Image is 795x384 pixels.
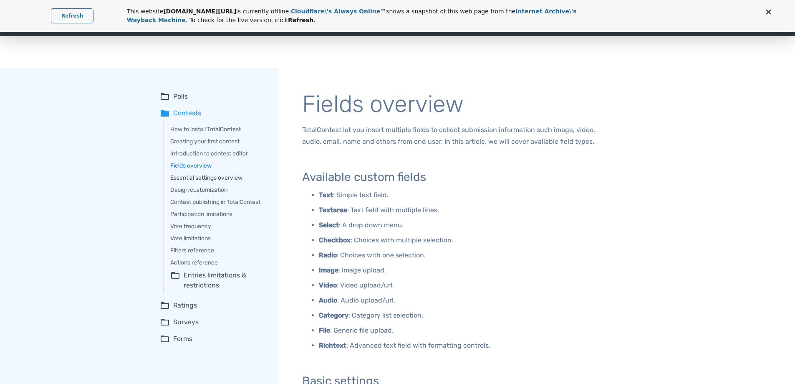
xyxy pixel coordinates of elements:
[319,249,612,261] p: : Choices with one selection.
[170,234,267,243] a: Vote limitations
[170,173,267,182] a: Essential settings overview
[319,311,348,319] b: Category
[160,334,267,344] summary: folder_openForms
[170,222,267,231] a: Vote frequency
[319,251,337,259] b: Radio
[170,246,267,255] a: Filters reference
[319,341,346,349] b: Richtext
[160,317,267,327] summary: folder_openSurveys
[319,340,612,351] p: : Advanced text field with formatting controls.
[160,92,170,102] span: folder_open
[302,124,612,147] p: TotalContest let you insert multiple fields to collect submission information such image, video, ...
[170,210,267,219] a: Participation limitations
[291,8,386,15] a: Cloudflare\'s Always Online™
[160,317,170,327] span: folder_open
[160,300,267,310] summary: folder_openRatings
[319,326,330,334] b: File
[170,186,267,194] a: Design customization
[160,92,267,102] summary: folder_openPolls
[319,206,347,214] b: Textarea
[319,264,612,276] p: : Image upload.
[160,108,267,118] summary: folderContests
[319,191,333,199] b: Text
[319,280,612,291] p: : Video upload/url.
[319,295,612,306] p: : Audio upload/url.
[127,7,586,25] p: This website is currently offline. shows a snapshot of this web page from the . To check for the ...
[170,137,267,146] a: Creating your first contest
[319,236,351,244] b: Checkbox
[170,270,267,290] summary: folder_openEntries limitations & restrictions
[302,171,612,184] h3: Available custom fields
[170,149,267,158] a: Introduction to contest editor
[160,108,170,118] span: folder
[319,189,612,201] p: : Simple text field.
[160,334,170,344] span: folder_open
[51,8,93,23] a: Refresh
[170,198,267,206] a: Contest publishing in TotalContest
[288,17,313,23] strong: Refresh
[319,310,612,321] p: : Category list selection.
[170,161,267,170] a: Fields overview
[319,296,337,304] b: Audio
[163,8,236,15] strong: [DOMAIN_NAME][URL]
[319,266,338,274] b: Image
[319,221,339,229] b: Select
[170,270,180,290] span: folder_open
[160,300,170,310] span: folder_open
[319,281,337,289] b: Video
[170,125,267,134] a: How to install TotalContest
[319,219,612,231] p: : A drop down menu.
[319,234,612,246] p: : Choices with multiple selection.
[319,325,612,336] p: : Generic file upload.
[302,92,612,117] h1: Fields overview
[170,258,267,267] a: Actions reference
[319,204,612,216] p: : Text field with multiple lines.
